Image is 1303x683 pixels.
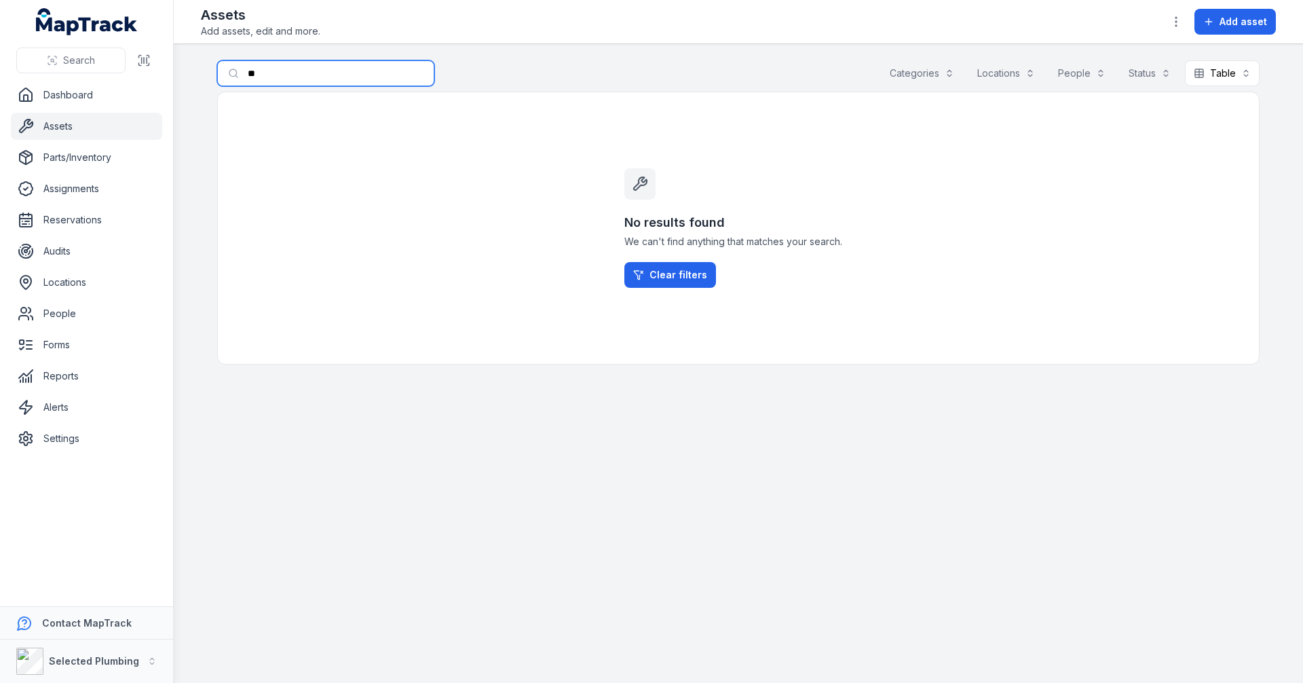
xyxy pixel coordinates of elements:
[11,175,162,202] a: Assignments
[201,5,320,24] h2: Assets
[624,262,716,288] a: Clear filters
[11,363,162,390] a: Reports
[11,269,162,296] a: Locations
[1185,60,1260,86] button: Table
[11,206,162,234] a: Reservations
[1220,15,1267,29] span: Add asset
[1120,60,1179,86] button: Status
[1049,60,1114,86] button: People
[624,213,852,232] h3: No results found
[36,8,138,35] a: MapTrack
[11,144,162,171] a: Parts/Inventory
[11,81,162,109] a: Dashboard
[63,54,95,67] span: Search
[624,235,852,248] span: We can't find anything that matches your search.
[49,655,139,667] strong: Selected Plumbing
[11,238,162,265] a: Audits
[16,48,126,73] button: Search
[11,300,162,327] a: People
[201,24,320,38] span: Add assets, edit and more.
[11,394,162,421] a: Alerts
[11,113,162,140] a: Assets
[881,60,963,86] button: Categories
[11,425,162,452] a: Settings
[968,60,1044,86] button: Locations
[11,331,162,358] a: Forms
[42,617,132,629] strong: Contact MapTrack
[1194,9,1276,35] button: Add asset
